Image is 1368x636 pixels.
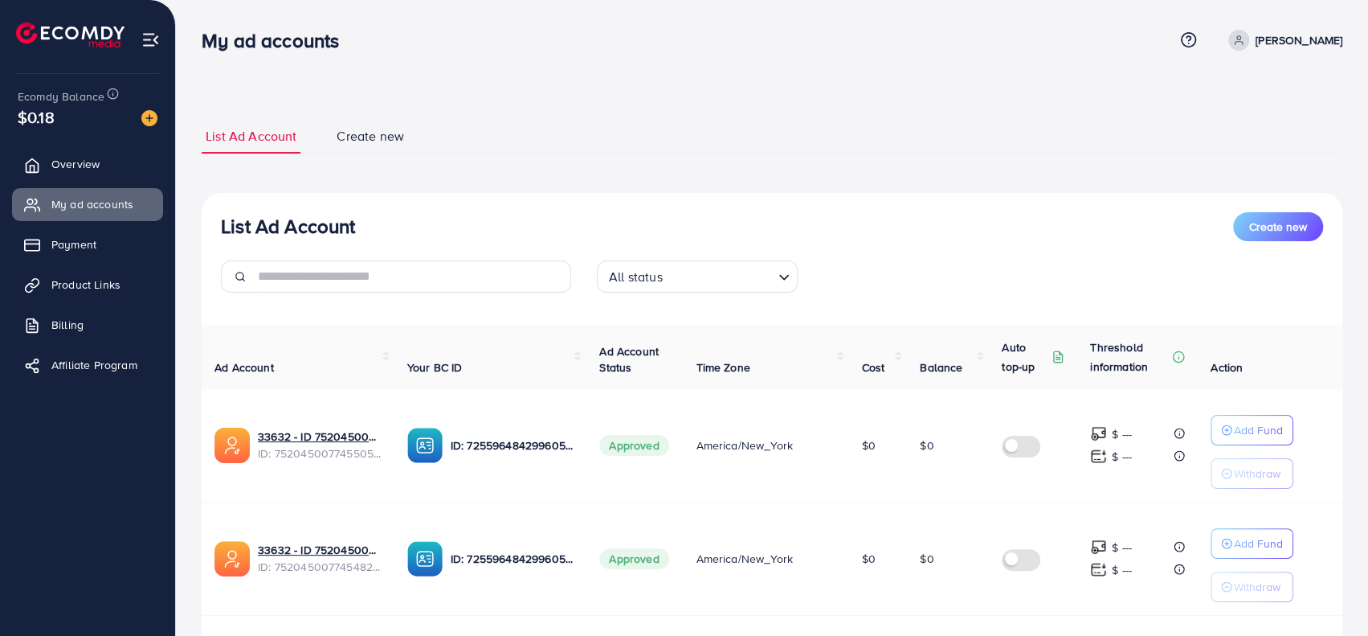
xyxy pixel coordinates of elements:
span: Ecomdy Balance [18,88,104,105]
div: <span class='underline'>33632 - ID 7520450077454827538</span></br>7520450077454827538 [258,542,382,575]
img: top-up amount [1090,448,1107,465]
a: Overview [12,148,163,180]
h3: List Ad Account [221,215,355,238]
span: Balance [920,359,962,375]
span: List Ad Account [206,127,296,146]
span: Affiliate Program [51,357,137,373]
span: All status [606,265,666,289]
span: $0 [862,551,876,567]
span: Action [1211,359,1243,375]
span: Create new [1249,219,1307,235]
button: Create new [1233,212,1323,241]
span: ID: 7520450077454827538 [258,559,382,575]
button: Withdraw [1211,572,1293,602]
span: $0 [920,437,933,453]
span: Create new [337,127,404,146]
p: Auto top-up [1002,338,1048,376]
p: Withdraw [1234,577,1280,597]
img: ic-ads-acc.e4c84228.svg [214,541,250,577]
p: $ --- [1112,425,1132,444]
span: Ad Account [214,359,274,375]
p: Threshold information [1090,338,1169,376]
img: ic-ba-acc.ded83a64.svg [407,541,443,577]
a: My ad accounts [12,188,163,220]
span: $0.18 [18,105,55,129]
span: America/New_York [696,551,793,567]
h3: My ad accounts [202,29,352,52]
img: menu [141,31,160,49]
span: $0 [920,551,933,567]
span: Overview [51,156,100,172]
a: 33632 - ID 7520450077455056914 [258,429,382,445]
p: Add Fund [1234,534,1283,553]
img: logo [16,23,125,47]
span: Approved [599,548,668,569]
p: ID: 7255964842996056065 [451,549,574,568]
p: $ --- [1112,560,1132,580]
button: Add Fund [1211,415,1293,445]
span: Approved [599,435,668,456]
iframe: Chat [1300,564,1356,624]
span: Cost [862,359,885,375]
a: Product Links [12,269,163,301]
span: Ad Account Status [599,343,659,375]
input: Search for option [668,262,772,289]
a: [PERSON_NAME] [1222,30,1342,51]
span: Time Zone [696,359,749,375]
a: Payment [12,228,163,261]
span: $0 [862,437,876,453]
span: Product Links [51,277,120,293]
img: top-up amount [1090,425,1107,442]
img: top-up amount [1090,539,1107,556]
span: ID: 7520450077455056914 [258,445,382,462]
a: 33632 - ID 7520450077454827538 [258,542,382,558]
span: Payment [51,236,96,252]
div: <span class='underline'>33632 - ID 7520450077455056914</span></br>7520450077455056914 [258,429,382,462]
p: Add Fund [1234,421,1283,440]
span: My ad accounts [51,196,133,212]
button: Add Fund [1211,528,1293,559]
a: Affiliate Program [12,349,163,381]
img: top-up amount [1090,561,1107,578]
span: America/New_York [696,437,793,453]
img: ic-ads-acc.e4c84228.svg [214,428,250,463]
p: Withdraw [1234,464,1280,483]
p: ID: 7255964842996056065 [451,436,574,455]
a: Billing [12,309,163,341]
p: $ --- [1112,447,1132,466]
span: Your BC ID [407,359,463,375]
p: $ --- [1112,538,1132,557]
div: Search for option [597,261,798,293]
img: image [141,110,157,126]
span: Billing [51,317,84,333]
p: [PERSON_NAME] [1256,31,1342,50]
img: ic-ba-acc.ded83a64.svg [407,428,443,463]
button: Withdraw [1211,458,1293,489]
